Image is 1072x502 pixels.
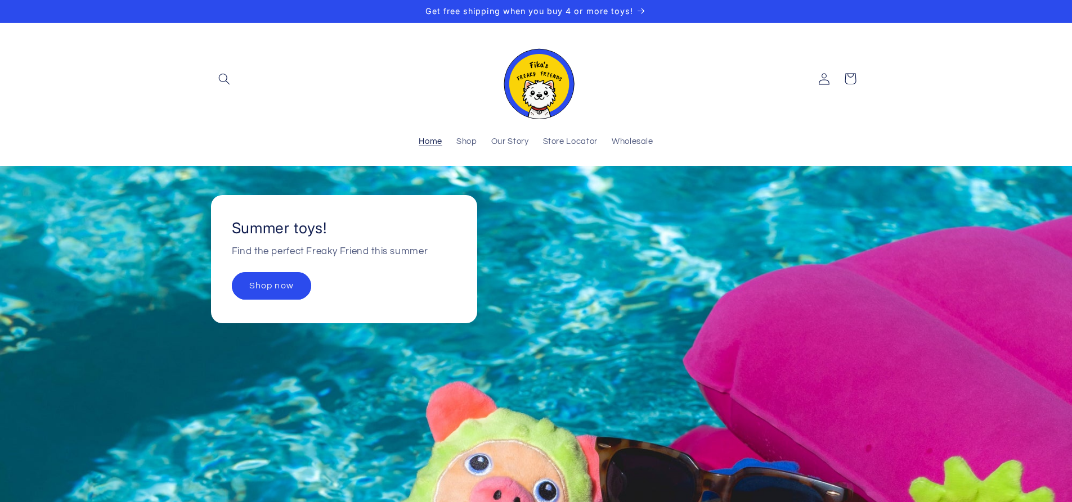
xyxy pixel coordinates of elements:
a: Wholesale [604,130,660,155]
a: Home [412,130,450,155]
a: Our Story [484,130,536,155]
p: Find the perfect Freaky Friend this summer [232,244,428,261]
a: Shop [449,130,484,155]
span: Shop [456,137,477,147]
h2: Summer toys! [232,219,327,238]
a: Fika's Freaky Friends [492,34,580,124]
summary: Search [211,66,237,92]
span: Home [419,137,442,147]
a: Shop now [232,272,311,300]
a: Store Locator [536,130,604,155]
img: Fika's Freaky Friends [497,39,576,119]
span: Store Locator [543,137,598,147]
span: Wholesale [612,137,653,147]
span: Our Story [491,137,529,147]
span: Get free shipping when you buy 4 or more toys! [425,6,633,16]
